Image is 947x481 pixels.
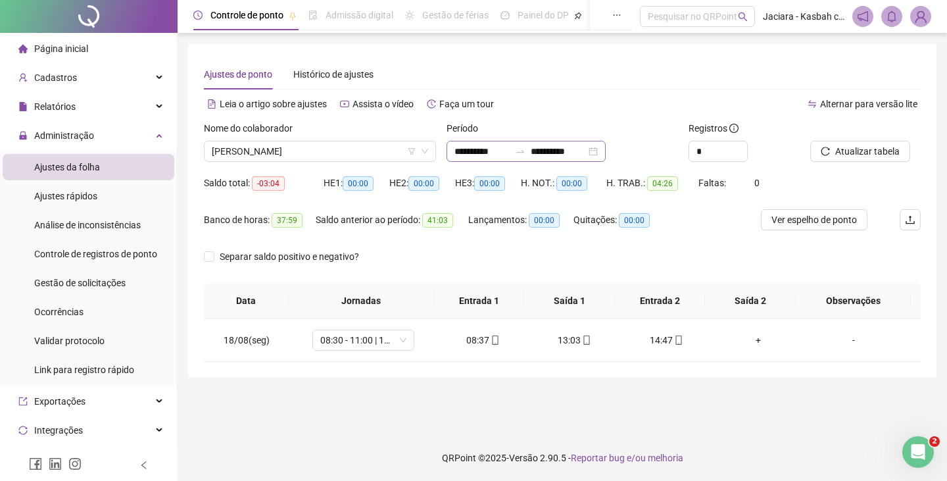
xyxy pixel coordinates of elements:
span: info-circle [729,124,739,133]
th: Data [204,283,288,319]
span: Ocorrências [34,307,84,317]
span: Relatórios [34,101,76,112]
label: Nome do colaborador [204,121,301,136]
div: HE 1: [324,176,389,191]
span: Controle de registros de ponto [34,249,157,259]
span: file-done [308,11,318,20]
span: Página inicial [34,43,88,54]
div: + [723,333,794,347]
span: Gestão de férias [422,10,489,20]
button: Ver espelho de ponto [761,209,867,230]
span: -03:04 [252,176,285,191]
span: mobile [673,336,683,345]
span: Reportar bug e/ou melhoria [571,453,683,463]
div: 13:03 [539,333,610,347]
span: Observações [806,293,900,308]
span: Faltas: [698,178,728,188]
span: Assista o vídeo [352,99,414,109]
span: 00:00 [408,176,439,191]
span: Exportações [34,396,85,407]
div: Lançamentos: [468,213,573,228]
div: Saldo anterior ao período: [316,213,468,228]
div: Banco de horas: [204,213,316,228]
span: Versão [509,453,538,463]
span: Validar protocolo [34,336,105,346]
span: 00:00 [529,213,560,228]
span: home [18,44,28,53]
label: Período [447,121,487,136]
span: Cadastros [34,72,77,83]
span: filter [408,147,416,155]
span: Alternar para versão lite [820,99,917,109]
span: notification [857,11,869,22]
span: 00:00 [556,176,587,191]
span: ALESSANDRA CRISTINA DE SOUZA CALIS [212,141,428,161]
span: Faça um tour [439,99,494,109]
span: Ajustes de ponto [204,69,272,80]
div: 14:47 [631,333,702,347]
div: 08:37 [448,333,519,347]
span: Admissão digital [326,10,393,20]
span: 37:59 [272,213,303,228]
th: Saída 2 [705,283,796,319]
span: 00:00 [619,213,650,228]
div: Quitações: [573,213,666,228]
span: Registros [689,121,739,136]
iframe: Intercom live chat [902,436,934,468]
span: Leia o artigo sobre ajustes [220,99,327,109]
span: to [515,146,525,157]
span: sun [405,11,414,20]
div: HE 2: [389,176,455,191]
button: Atualizar tabela [810,141,910,162]
th: Entrada 1 [434,283,525,319]
th: Jornadas [288,283,434,319]
span: Histórico de ajustes [293,69,374,80]
span: Separar saldo positivo e negativo? [214,249,364,264]
span: dashboard [500,11,510,20]
div: Saldo total: [204,176,324,191]
footer: QRPoint © 2025 - 2.90.5 - [178,435,947,481]
span: youtube [340,99,349,109]
span: history [427,99,436,109]
span: Painel do DP [518,10,569,20]
span: 2 [929,436,940,447]
span: Ver espelho de ponto [771,213,857,227]
span: reload [821,147,830,156]
span: 18/08(seg) [224,335,270,345]
span: Administração [34,130,94,141]
span: pushpin [289,12,297,20]
span: Jaciara - Kasbah cafe e presentes [763,9,844,24]
span: export [18,397,28,406]
span: Controle de ponto [210,10,283,20]
div: - [815,333,892,347]
span: file [18,102,28,111]
img: 87576 [911,7,931,26]
span: 00:00 [474,176,505,191]
span: mobile [581,336,591,345]
span: 08:30 - 11:00 | 13:00 - 18:00 [320,330,406,350]
span: clock-circle [193,11,203,20]
div: H. TRAB.: [606,176,698,191]
span: swap [808,99,817,109]
span: Ajustes rápidos [34,191,97,201]
span: upload [905,215,915,225]
span: file-text [207,99,216,109]
span: sync [18,426,28,435]
div: H. NOT.: [521,176,606,191]
span: instagram [68,457,82,470]
span: user-add [18,73,28,82]
span: facebook [29,457,42,470]
span: 0 [754,178,760,188]
th: Observações [796,283,911,319]
span: ellipsis [612,11,621,20]
div: HE 3: [455,176,521,191]
span: lock [18,131,28,140]
span: Ajustes da folha [34,162,100,172]
span: down [421,147,429,155]
span: Atualizar tabela [835,144,900,159]
span: linkedin [49,457,62,470]
span: 41:03 [422,213,453,228]
span: 04:26 [647,176,678,191]
th: Entrada 2 [615,283,706,319]
th: Saída 1 [524,283,615,319]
